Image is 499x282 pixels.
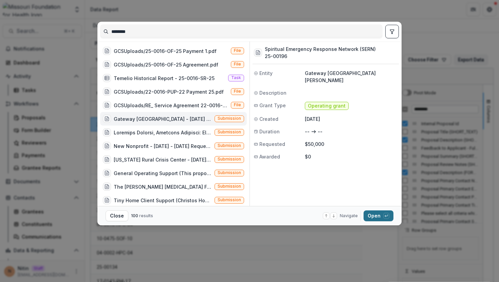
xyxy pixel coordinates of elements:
p: $50,000 [305,140,398,148]
div: [US_STATE] Rural Crisis Center - [DATE] - [DATE] Seeding Equitable and Sustainable Local Food Sys... [114,156,212,163]
button: Open [364,210,393,221]
h3: Spiritual Emergency Response Network (SERN) [265,45,376,53]
span: Submission [218,116,241,121]
div: General Operating Support (This proposal is for General Operating Support of Grantmakers in Healt... [114,170,212,177]
span: File [234,102,241,107]
span: Description [259,89,287,96]
span: File [234,48,241,53]
span: Submission [218,143,241,148]
span: File [234,62,241,67]
button: Close [106,210,128,221]
p: Gateway [GEOGRAPHIC_DATA][PERSON_NAME] [305,70,398,84]
div: GCSUploads/25-0016-OF-25 Agreement.pdf [114,61,218,68]
div: Gateway [GEOGRAPHIC_DATA] - [DATE] - [DATE] Grassroots Efforts to Address FID - RFA [114,115,212,123]
div: GCSUploads/25-0016-OF-25 Payment 1.pdf [114,48,217,55]
span: 100 [131,213,138,218]
span: Created [259,115,278,123]
span: Awarded [259,153,280,160]
div: Loremips Dolorsi, Ametcons Adipisci: Elitsedd’e Temporin-Utl Etdo-Magnaaliqua Enimadmini (Ven Qui... [114,129,212,136]
p: -- [318,128,322,135]
span: Submission [218,130,241,134]
span: results [139,213,153,218]
span: Grant Type [259,102,286,109]
span: File [234,89,241,94]
span: Entity [259,70,273,77]
p: [DATE] [305,115,398,123]
span: Operating grant [308,103,346,109]
p: $0 [305,153,398,160]
span: Submission [218,184,241,189]
div: New Nonprofit - [DATE] - [DATE] Request for Concept Papers [114,143,212,150]
div: GCSUploads/22-0016-PUP-22 Payment 25.pdf [114,88,224,95]
div: The [PERSON_NAME] [MEDICAL_DATA] Foundation, Inc. - [DATE] - [DATE] Request for Concept Papers [114,183,212,190]
div: GCSUploads/RE_ Service Agreement 22-0016-PUP-22_ 51443_25-001_ver_1.msg [114,102,228,109]
span: Duration [259,128,280,135]
button: toggle filters [385,25,399,38]
div: Tiny Home Client Support (Christos House has embarked on a project of building tiny homes for its... [114,197,212,204]
span: Submission [218,198,241,202]
span: Requested [259,140,285,148]
span: Submission [218,157,241,162]
p: -- [305,128,310,135]
span: Submission [218,170,241,175]
div: Temelio Historical Report - 25-0016-SR-25 [114,75,215,82]
h3: 25-00196 [265,53,376,60]
span: Task [231,75,241,80]
span: Navigate [340,213,358,219]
